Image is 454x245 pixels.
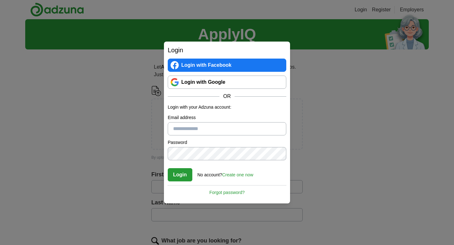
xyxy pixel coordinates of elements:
a: Forgot password? [168,185,286,196]
button: Login [168,168,192,181]
h2: Login [168,45,286,55]
div: No account? [197,168,253,178]
a: Login with Google [168,76,286,89]
span: OR [219,93,235,100]
p: Login with your Adzuna account: [168,104,286,111]
label: Email address [168,114,286,121]
a: Create one now [222,172,253,177]
label: Password [168,139,286,146]
a: Login with Facebook [168,59,286,72]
